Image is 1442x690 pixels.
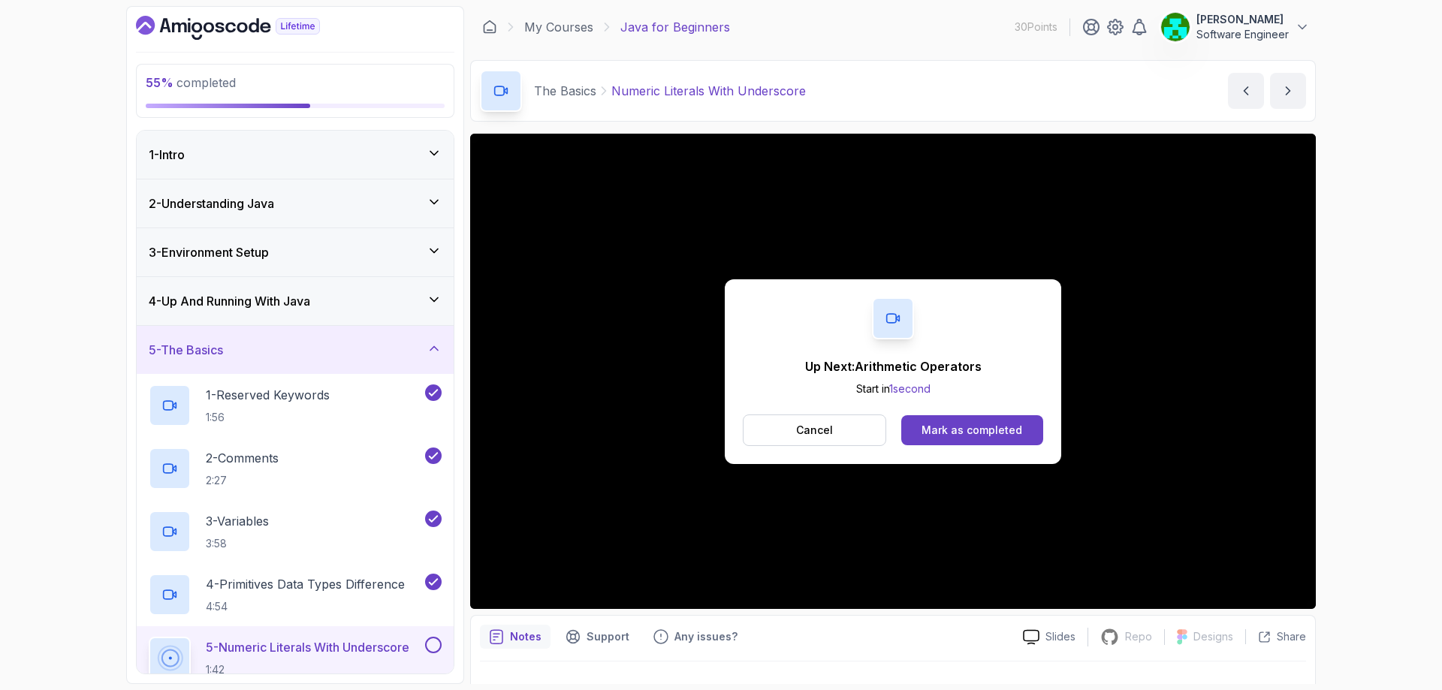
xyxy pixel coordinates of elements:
h3: 1 - Intro [149,146,185,164]
span: completed [146,75,236,90]
p: 3 - Variables [206,512,269,530]
a: Dashboard [136,16,354,40]
p: 3:58 [206,536,269,551]
h3: 2 - Understanding Java [149,194,274,212]
button: previous content [1228,73,1264,109]
img: user profile image [1161,13,1190,41]
a: My Courses [524,18,593,36]
div: Mark as completed [922,423,1022,438]
button: 4-Primitives Data Types Difference4:54 [149,574,442,616]
button: 3-Environment Setup [137,228,454,276]
button: Mark as completed [901,415,1043,445]
button: user profile image[PERSON_NAME]Software Engineer [1160,12,1310,42]
a: Dashboard [482,20,497,35]
button: Feedback button [644,625,747,649]
p: Repo [1125,629,1152,644]
button: 2-Understanding Java [137,179,454,227]
button: next content [1270,73,1306,109]
p: Share [1277,629,1306,644]
p: 4 - Primitives Data Types Difference [206,575,405,593]
span: 55 % [146,75,173,90]
h3: 4 - Up And Running With Java [149,292,310,310]
button: 1-Reserved Keywords1:56 [149,384,442,426]
p: [PERSON_NAME] [1196,12,1289,27]
button: Share [1245,629,1306,644]
button: 5-Numeric Literals With Underscore1:42 [149,637,442,679]
span: 1 second [889,382,931,395]
button: notes button [480,625,551,649]
p: Start in [805,381,982,396]
p: 5 - Numeric Literals With Underscore [206,638,409,656]
button: Support button [557,625,638,649]
p: Software Engineer [1196,27,1289,42]
p: 1 - Reserved Keywords [206,386,330,404]
p: Any issues? [674,629,738,644]
button: Cancel [743,414,886,446]
button: 5-The Basics [137,326,454,374]
p: Java for Beginners [620,18,730,36]
p: 2 - Comments [206,449,279,467]
p: 30 Points [1015,20,1057,35]
p: Designs [1193,629,1233,644]
button: 4-Up And Running With Java [137,277,454,325]
p: 2:27 [206,473,279,488]
a: Slides [1011,629,1088,645]
p: The Basics [534,82,596,100]
iframe: 5 - Numeric Literals with Underscore [470,134,1316,609]
button: 2-Comments2:27 [149,447,442,490]
p: Notes [510,629,542,644]
button: 1-Intro [137,131,454,179]
h3: 5 - The Basics [149,341,223,359]
p: Slides [1045,629,1075,644]
p: Up Next: Arithmetic Operators [805,357,982,375]
p: 4:54 [206,599,405,614]
p: 1:42 [206,662,409,677]
p: 1:56 [206,410,330,425]
p: Cancel [796,423,833,438]
p: Numeric Literals With Underscore [611,82,806,100]
p: Support [587,629,629,644]
h3: 3 - Environment Setup [149,243,269,261]
button: 3-Variables3:58 [149,511,442,553]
